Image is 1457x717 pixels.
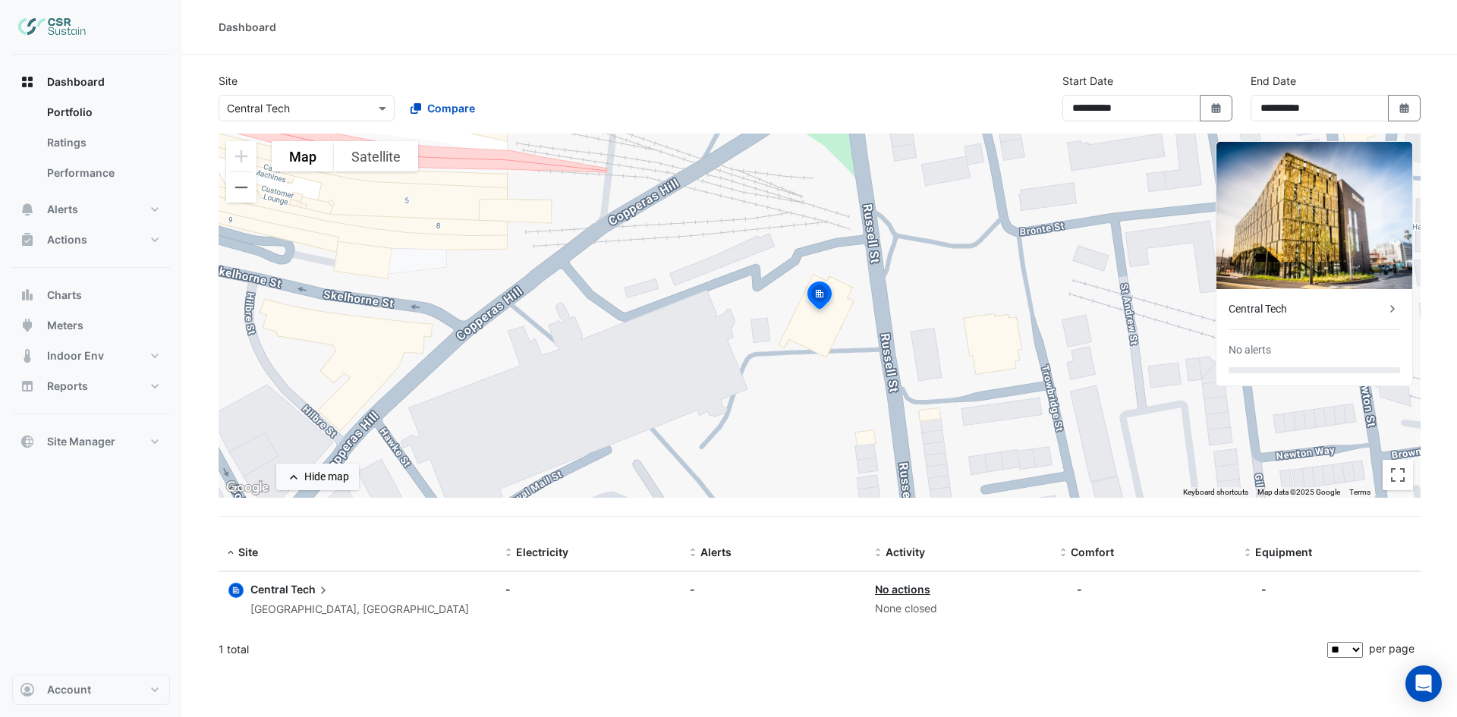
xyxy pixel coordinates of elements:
button: Keyboard shortcuts [1183,487,1248,498]
button: Compare [401,95,485,121]
button: Site Manager [12,426,170,457]
span: Alerts [700,546,732,558]
button: Zoom out [226,172,256,203]
app-icon: Site Manager [20,434,35,449]
span: Equipment [1255,546,1312,558]
app-icon: Reports [20,379,35,394]
div: - [505,581,672,597]
span: Dashboard [47,74,105,90]
a: Open this area in Google Maps (opens a new window) [222,478,272,498]
label: End Date [1251,73,1296,89]
div: Hide map [304,469,349,485]
span: Site Manager [47,434,115,449]
div: Dashboard [12,97,170,194]
div: No alerts [1229,342,1271,358]
app-icon: Alerts [20,202,35,217]
button: Toggle fullscreen view [1383,460,1413,490]
img: Company Logo [18,12,87,42]
span: Central [250,583,288,596]
img: Central Tech [1216,142,1412,289]
img: site-pin-selected.svg [803,279,836,316]
span: Actions [47,232,87,247]
div: Central Tech [1229,301,1385,317]
span: Reports [47,379,88,394]
app-icon: Dashboard [20,74,35,90]
span: Compare [427,100,475,116]
div: - [1261,581,1267,597]
span: Map data ©2025 Google [1257,488,1340,496]
label: Site [219,73,238,89]
span: Comfort [1071,546,1114,558]
button: Alerts [12,194,170,225]
fa-icon: Select Date [1210,102,1223,115]
div: [GEOGRAPHIC_DATA], [GEOGRAPHIC_DATA] [250,601,469,618]
img: Google [222,478,272,498]
span: per page [1369,642,1415,655]
div: Dashboard [219,19,276,35]
label: Start Date [1062,73,1113,89]
div: Open Intercom Messenger [1405,665,1442,702]
button: Show satellite imagery [334,141,418,171]
button: Dashboard [12,67,170,97]
a: Performance [35,158,170,188]
app-icon: Actions [20,232,35,247]
span: Activity [886,546,925,558]
div: None closed [875,600,1042,618]
fa-icon: Select Date [1398,102,1411,115]
a: Portfolio [35,97,170,127]
app-icon: Indoor Env [20,348,35,363]
button: Account [12,675,170,705]
button: Indoor Env [12,341,170,371]
button: Zoom in [226,141,256,171]
div: - [1077,581,1082,597]
span: Meters [47,318,83,333]
button: Actions [12,225,170,255]
app-icon: Meters [20,318,35,333]
button: Reports [12,371,170,401]
app-icon: Charts [20,288,35,303]
span: Alerts [47,202,78,217]
span: Electricity [516,546,568,558]
button: Show street map [272,141,334,171]
span: Tech [291,581,331,598]
span: Account [47,682,91,697]
button: Charts [12,280,170,310]
div: - [690,581,857,597]
a: Ratings [35,127,170,158]
a: No actions [875,583,930,596]
button: Hide map [276,464,359,490]
a: Terms (opens in new tab) [1349,488,1370,496]
span: Charts [47,288,82,303]
span: Site [238,546,258,558]
button: Meters [12,310,170,341]
span: Indoor Env [47,348,104,363]
div: 1 total [219,631,1324,668]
